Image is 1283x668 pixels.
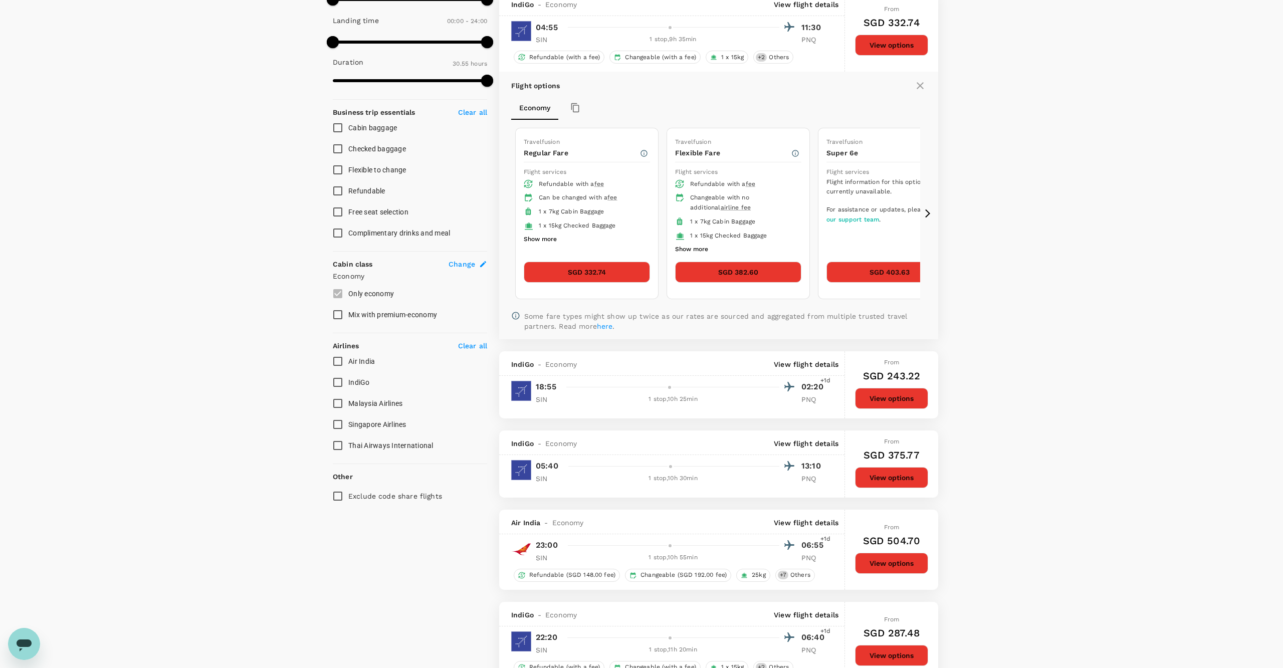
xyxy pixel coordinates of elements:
p: 06:40 [801,631,826,643]
p: Duration [333,57,363,67]
span: Travelfusion [826,138,863,145]
p: SIN [536,474,561,484]
span: Change [449,259,475,269]
span: Malaysia Airlines [348,399,402,407]
button: Economy [511,96,558,120]
span: Refundable (with a fee) [525,53,604,62]
p: View flight details [774,359,838,369]
span: IndiGo [511,359,534,369]
div: +2Others [753,51,793,64]
button: SGD 332.74 [524,262,650,283]
p: 05:40 [536,460,558,472]
p: PNQ [801,553,826,563]
span: + 2 [756,53,767,62]
span: Refundable (SGD 148.00 fee) [525,571,619,579]
span: Changeable (with a fee) [621,53,700,62]
span: Singapore Airlines [348,420,406,428]
p: 06:55 [801,539,826,551]
span: Refundable [348,187,385,195]
p: Economy [333,271,487,281]
p: 22:20 [536,631,557,643]
div: Refundable with a [690,179,793,189]
span: +1d [820,376,830,386]
span: IndiGo [348,378,370,386]
p: PNQ [801,474,826,484]
span: fee [607,194,617,201]
p: 13:10 [801,460,826,472]
span: 1 x 7kg Cabin Baggage [539,208,604,215]
h6: SGD 243.22 [863,368,921,384]
p: Super 6e [826,148,942,158]
h6: SGD 287.48 [864,625,920,641]
p: Landing time [333,16,379,26]
span: Economy [545,438,577,449]
div: 1 stop , 10h 55min [567,553,779,563]
span: - [540,518,552,528]
p: 18:55 [536,381,556,393]
span: Economy [545,610,577,620]
div: 25kg [736,569,770,582]
div: 1 x 15kg [706,51,748,64]
span: Changeable (SGD 192.00 fee) [636,571,731,579]
span: Flight services [524,168,566,175]
span: 25kg [748,571,770,579]
span: Cabin baggage [348,124,397,132]
button: View options [855,35,928,56]
button: SGD 382.60 [675,262,801,283]
p: SIN [536,553,561,563]
span: For assistance or updates, please . [826,205,953,225]
p: View flight details [774,438,838,449]
p: Flight options [511,81,560,91]
p: Regular Fare [524,148,639,158]
img: 6E [511,460,531,480]
strong: Airlines [333,342,359,350]
div: 1 stop , 9h 35min [567,35,779,45]
span: Checked baggage [348,145,406,153]
span: 00:00 - 24:00 [447,18,487,25]
div: Refundable (SGD 148.00 fee) [514,569,620,582]
button: Show more [675,243,708,256]
span: - [534,438,545,449]
p: PNQ [801,645,826,655]
button: View options [855,388,928,409]
span: Flight services [826,168,869,175]
span: fee [594,180,604,187]
span: Others [786,571,814,579]
div: Changeable (with a fee) [609,51,700,64]
p: SIN [536,35,561,45]
p: Exclude code share flights [348,491,442,501]
h6: SGD 504.70 [863,533,921,549]
button: SGD 403.63 [826,262,953,283]
span: - [534,610,545,620]
p: 04:55 [536,22,558,34]
div: Changeable with no additional [690,193,793,213]
span: Flight information for this option is currently unavailable. [826,177,953,197]
img: 6E [511,21,531,41]
span: IndiGo [511,610,534,620]
p: Other [333,472,353,482]
div: Refundable with a [539,179,642,189]
p: SIN [536,645,561,655]
div: Changeable (SGD 192.00 fee) [625,569,731,582]
span: Complimentary drinks and meal [348,229,450,237]
span: + 7 [778,571,788,579]
strong: Business trip essentials [333,108,415,116]
span: From [884,524,900,531]
iframe: Button to launch messaging window [8,628,40,660]
span: Others [765,53,793,62]
h6: SGD 332.74 [864,15,920,31]
p: Clear all [458,107,487,117]
span: From [884,438,900,445]
span: Economy [552,518,584,528]
button: View options [855,553,928,574]
img: AI [511,539,531,559]
span: 1 x 15kg Checked Baggage [539,222,616,229]
span: From [884,616,900,623]
p: 11:30 [801,22,826,34]
span: Travelfusion [524,138,560,145]
p: PNQ [801,35,826,45]
span: From [884,6,900,13]
span: 30.55 hours [453,60,487,67]
span: Air India [348,357,375,365]
p: View flight details [774,610,838,620]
